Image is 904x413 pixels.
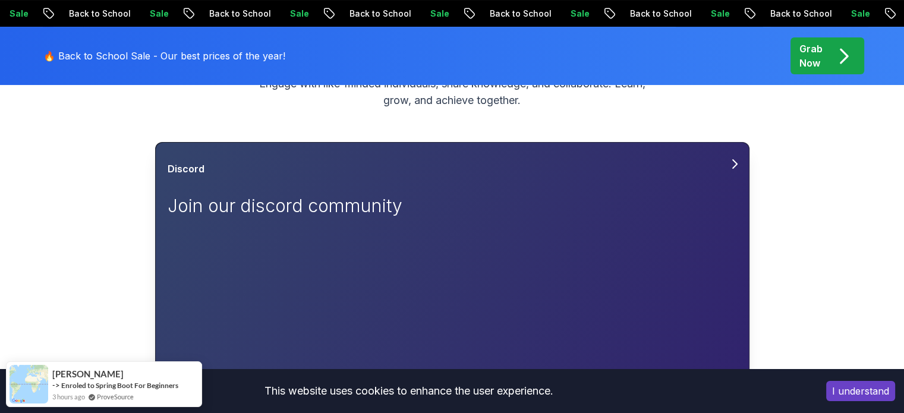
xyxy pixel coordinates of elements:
p: Sale [286,8,324,20]
p: Back to School [205,8,286,20]
img: provesource social proof notification image [10,365,48,403]
p: Sale [5,8,43,20]
p: Back to School [486,8,566,20]
p: Sale [426,8,464,20]
p: Sale [146,8,184,20]
p: Engage with like-minded individuals, share knowledge, and collaborate. Learn, grow, and achieve t... [253,75,652,109]
p: 🔥 Back to School Sale - Our best prices of the year! [43,49,285,63]
a: Enroled to Spring Boot For Beginners [61,380,178,390]
p: Back to School [626,8,707,20]
p: Back to School [345,8,426,20]
a: ProveSource [97,392,134,402]
button: Accept cookies [826,381,895,401]
span: 3 hours ago [52,392,85,402]
div: This website uses cookies to enhance the user experience. [9,378,808,404]
p: Sale [707,8,745,20]
p: Grab Now [799,42,823,70]
p: Sale [566,8,604,20]
span: [PERSON_NAME] [52,369,124,379]
p: Back to School [766,8,847,20]
h3: Discord [168,162,204,176]
p: Sale [847,8,885,20]
p: Back to School [65,8,146,20]
span: -> [52,380,60,390]
p: Join our discord community [168,195,435,216]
